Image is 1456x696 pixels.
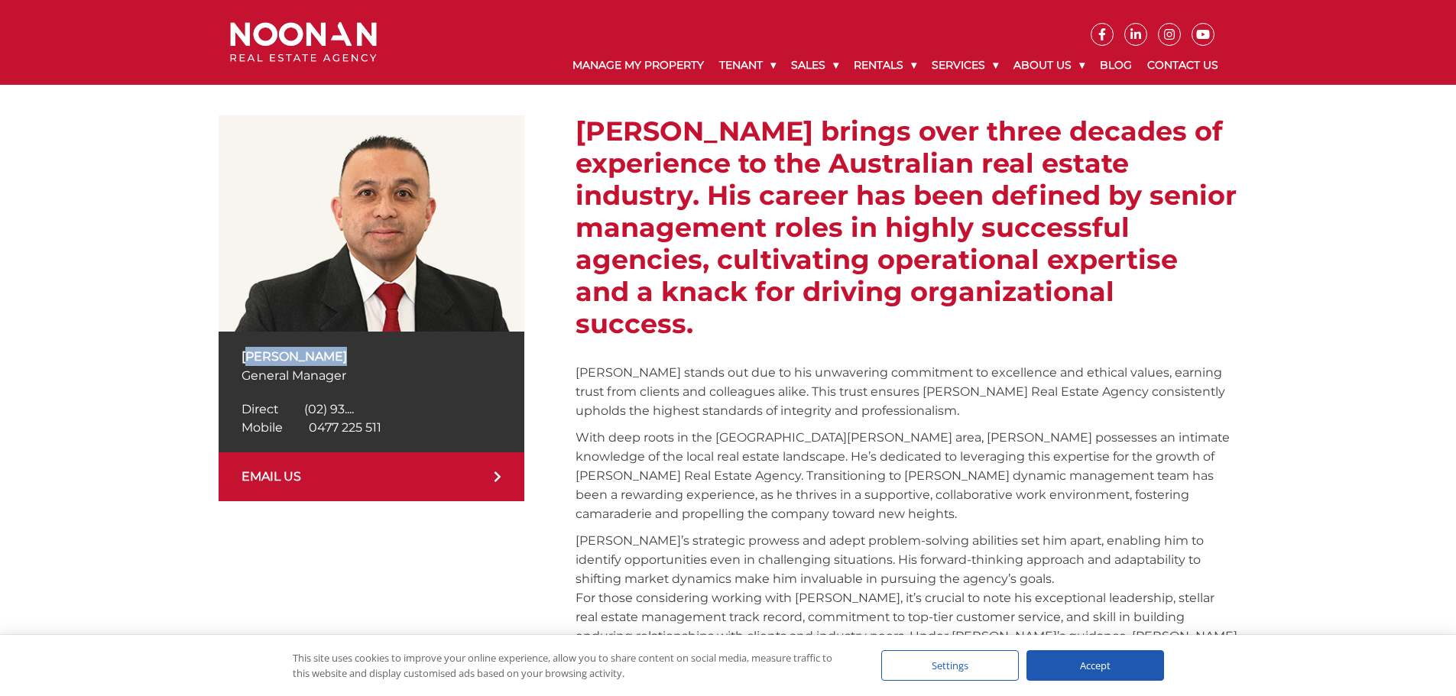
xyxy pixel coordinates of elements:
[576,115,1237,340] h2: [PERSON_NAME] brings over three decades of experience to the Australian real estate industry. His...
[565,46,712,85] a: Manage My Property
[219,452,524,501] a: EMAIL US
[783,46,846,85] a: Sales
[242,402,278,416] span: Direct
[304,402,354,416] span: (02) 93....
[242,402,354,416] a: Click to reveal phone number
[881,650,1019,681] div: Settings
[576,363,1237,420] p: [PERSON_NAME] stands out due to his unwavering commitment to excellence and ethical values, earni...
[1140,46,1226,85] a: Contact Us
[712,46,783,85] a: Tenant
[242,347,501,366] p: [PERSON_NAME]
[576,531,1237,684] p: [PERSON_NAME]’s strategic prowess and adept problem-solving abilities set him apart, enabling him...
[924,46,1006,85] a: Services
[1092,46,1140,85] a: Blog
[846,46,924,85] a: Rentals
[219,115,524,332] img: Martin Reyes
[242,420,283,435] span: Mobile
[1006,46,1092,85] a: About Us
[1026,650,1164,681] div: Accept
[230,22,377,63] img: Noonan Real Estate Agency
[242,420,381,435] a: Mobile 0477 225 511
[242,366,501,385] p: General Manager
[293,650,851,681] div: This site uses cookies to improve your online experience, allow you to share content on social me...
[576,428,1237,523] p: With deep roots in the [GEOGRAPHIC_DATA][PERSON_NAME] area, [PERSON_NAME] possesses an intimate k...
[309,420,381,435] span: 0477 225 511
